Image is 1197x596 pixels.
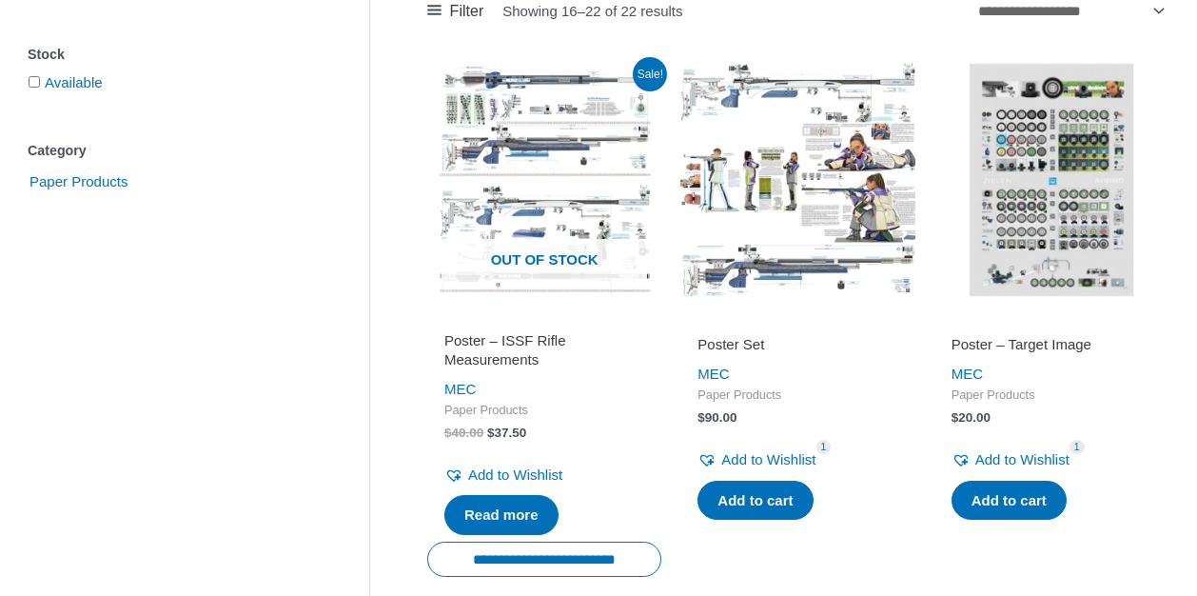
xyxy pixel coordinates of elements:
[697,387,897,404] span: Paper Products
[427,63,661,297] img: Poster - ISSF Rifle Measurements
[952,410,991,425] bdi: 20.00
[952,481,1067,521] a: Add to cart: “Poster - Target Image”
[45,74,103,90] a: Available
[952,335,1151,354] h2: Poster – Target Image
[28,137,312,165] div: Category
[697,410,705,425] span: $
[444,462,562,488] a: Add to Wishlist
[952,447,1069,473] a: Add to Wishlist
[934,63,1168,297] img: Poster - Target Image
[1069,440,1085,454] span: 1
[952,308,1151,331] iframe: Customer reviews powered by Trustpilot
[28,41,312,69] div: Stock
[487,426,526,440] bdi: 37.50
[487,426,495,440] span: $
[29,76,40,88] input: Available
[952,335,1151,361] a: Poster – Target Image
[442,239,647,283] span: Out of stock
[444,426,483,440] bdi: 40.00
[633,57,667,91] span: Sale!
[444,331,644,368] h2: Poster – ISSF Rifle Measurements
[28,166,129,198] span: Paper Products
[444,426,452,440] span: $
[444,403,644,419] span: Paper Products
[697,335,897,361] a: Poster Set
[952,410,959,425] span: $
[697,481,813,521] a: Add to cart: “Poster Set”
[680,63,914,297] img: Poster Set
[697,308,897,331] iframe: Customer reviews powered by Trustpilot
[952,387,1151,404] span: Paper Products
[697,410,736,425] bdi: 90.00
[721,451,815,467] span: Add to Wishlist
[444,331,644,376] a: Poster – ISSF Rifle Measurements
[444,495,559,535] a: Read more about “Poster - ISSF Rifle Measurements”
[444,381,476,397] a: MEC
[28,172,129,189] a: Paper Products
[444,308,644,331] iframe: Customer reviews powered by Trustpilot
[816,440,832,454] span: 1
[502,4,682,18] p: Showing 16–22 of 22 results
[697,447,815,473] a: Add to Wishlist
[697,366,729,382] a: MEC
[952,366,983,382] a: MEC
[697,335,897,354] h2: Poster Set
[468,467,562,483] span: Add to Wishlist
[427,63,661,297] a: Out of stock
[975,451,1069,467] span: Add to Wishlist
